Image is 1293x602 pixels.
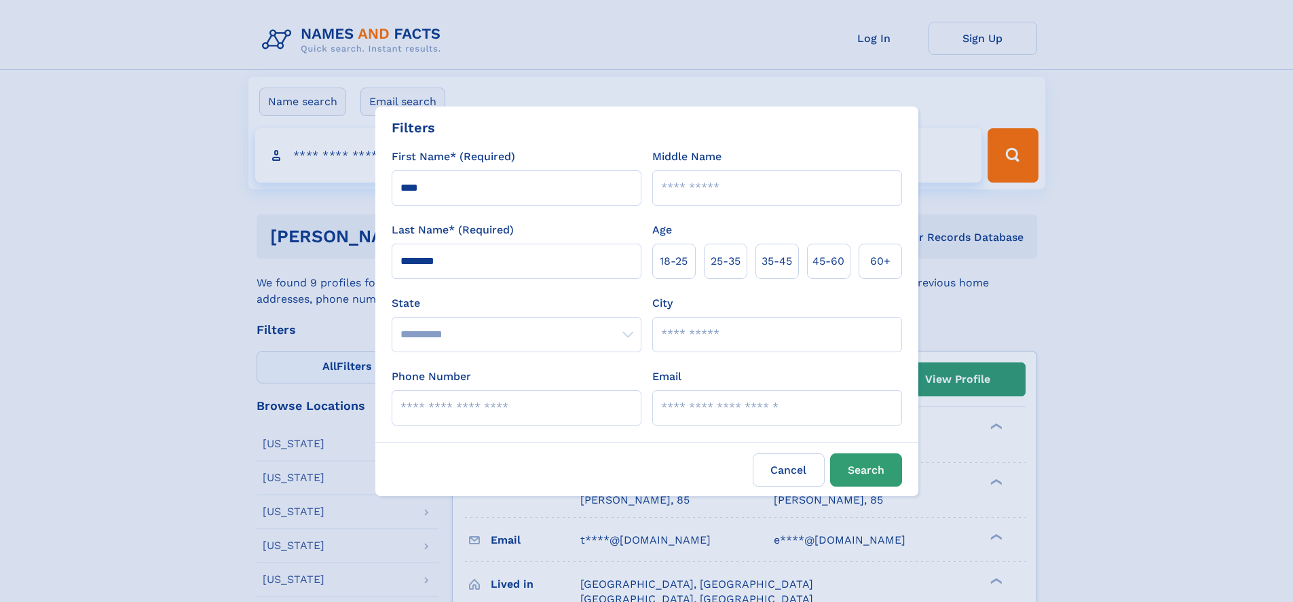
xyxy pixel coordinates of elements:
[652,222,672,238] label: Age
[652,149,722,165] label: Middle Name
[711,253,741,269] span: 25‑35
[392,222,514,238] label: Last Name* (Required)
[392,149,515,165] label: First Name* (Required)
[392,117,435,138] div: Filters
[830,453,902,487] button: Search
[762,253,792,269] span: 35‑45
[753,453,825,487] label: Cancel
[392,295,641,312] label: State
[392,369,471,385] label: Phone Number
[812,253,844,269] span: 45‑60
[652,369,681,385] label: Email
[660,253,688,269] span: 18‑25
[870,253,891,269] span: 60+
[652,295,673,312] label: City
